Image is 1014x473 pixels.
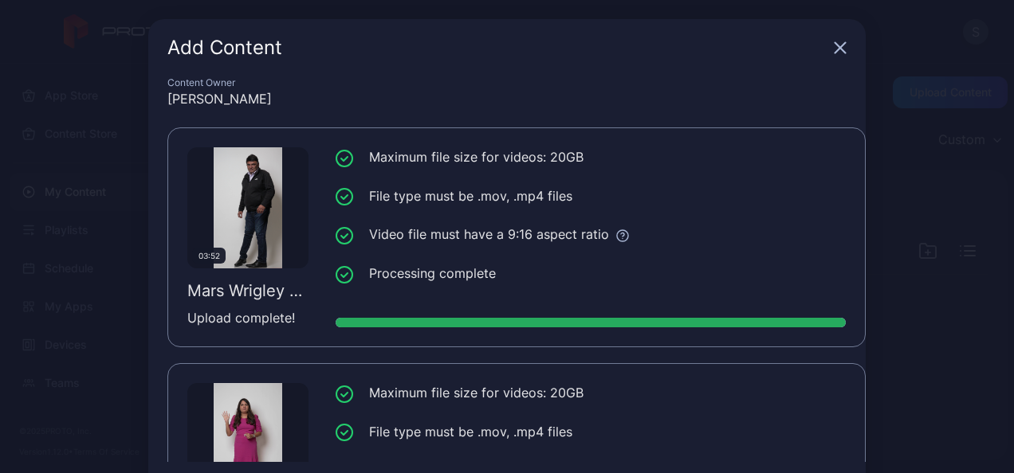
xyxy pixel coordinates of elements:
[187,281,309,300] div: Mars Wrigley - NALT.mp4
[167,38,827,57] div: Add Content
[336,422,846,442] li: File type must be .mov, .mp4 files
[167,76,847,89] div: Content Owner
[187,308,309,327] div: Upload complete!
[336,383,846,403] li: Maximum file size for videos: 20GB
[336,186,846,206] li: File type must be .mov, .mp4 files
[336,147,846,167] li: Maximum file size for videos: 20GB
[192,248,226,264] div: 03:52
[336,225,846,244] li: Video file must have a 9:16 aspect ratio
[336,264,846,283] li: Processing complete
[167,89,847,108] div: [PERSON_NAME]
